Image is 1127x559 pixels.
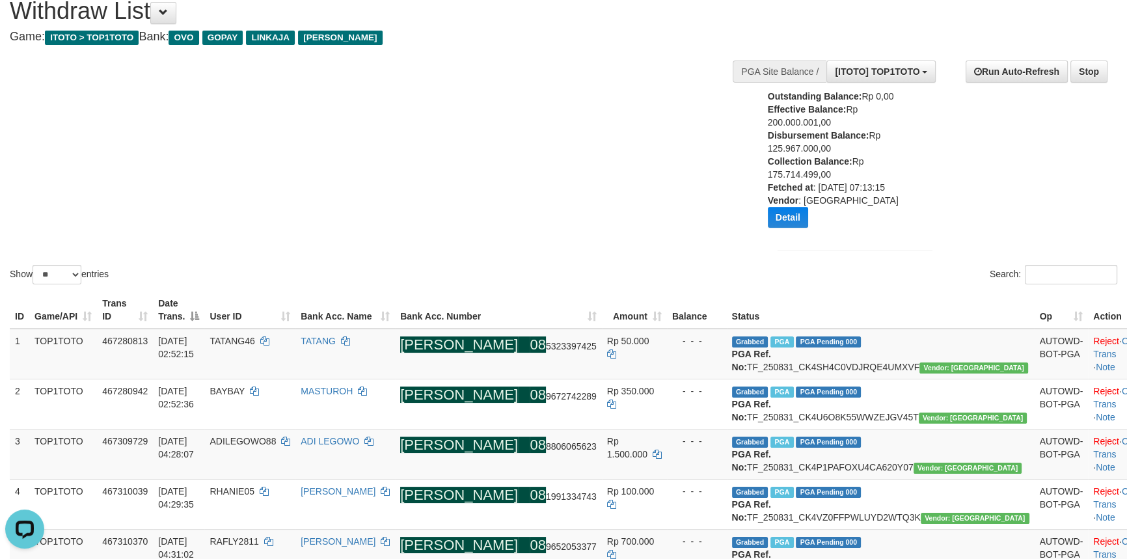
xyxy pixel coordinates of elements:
ah_el_jm_1754079848546: [PERSON_NAME] [400,387,518,403]
a: Stop [1070,61,1107,83]
span: Marked by adsdarwis [770,487,793,498]
span: Marked by adsdarwis [770,437,793,448]
ah_el_jm_1754079848546: [PERSON_NAME] [400,487,518,503]
td: TOP1TOTO [29,479,97,529]
th: Date Trans.: activate to sort column descending [153,292,204,329]
span: Rp 700.000 [607,536,654,547]
div: - - - [672,334,722,348]
td: 4 [10,479,29,529]
span: Vendor URL: https://checkout4.1velocity.biz [914,463,1022,474]
label: Search: [990,265,1117,284]
a: TATANG [301,336,336,346]
span: 467280942 [102,386,148,396]
span: TATANG46 [210,336,254,346]
span: RAFLY2811 [210,536,258,547]
span: Marked by adsnizardi [770,336,793,348]
span: PGA Pending [796,487,861,498]
th: Status [727,292,1035,329]
ah_el_jm_1754079848546: 08 [530,336,545,353]
span: Vendor URL: https://checkout4.1velocity.biz [921,513,1029,524]
a: Reject [1093,386,1119,396]
span: PGA Pending [796,387,861,398]
span: ITOTO > TOP1TOTO [45,31,139,45]
span: Grabbed [732,336,768,348]
span: Rp 350.000 [607,386,654,396]
td: TF_250831_CK4U6O8K55WWZEJGV45T [727,379,1035,429]
span: Rp 100.000 [607,486,654,497]
b: Effective Balance: [768,104,847,115]
span: PGA Pending [796,437,861,448]
span: [PERSON_NAME] [298,31,382,45]
a: ADI LEGOWO [301,436,359,446]
div: PGA Site Balance / [733,61,826,83]
td: AUTOWD-BOT-PGA [1035,379,1089,429]
b: PGA Ref. No: [732,449,771,472]
span: Grabbed [732,487,768,498]
span: Grabbed [732,387,768,398]
span: ADILEGOWO88 [210,436,276,446]
span: Copy 089652053377 to clipboard [530,541,596,552]
ah_el_jm_1754079848546: 08 [530,387,545,403]
a: Note [1096,512,1115,523]
label: Show entries [10,265,109,284]
button: [ITOTO] TOP1TOTO [826,61,936,83]
a: Reject [1093,486,1119,497]
a: Note [1096,412,1115,422]
b: PGA Ref. No: [732,499,771,523]
td: 3 [10,429,29,479]
ah_el_jm_1754079848546: 08 [530,437,545,453]
h4: Game: Bank: [10,31,739,44]
div: - - - [672,385,722,398]
th: Balance [667,292,727,329]
span: Copy 081991334743 to clipboard [530,491,596,502]
b: Vendor [768,195,798,206]
a: Run Auto-Refresh [966,61,1068,83]
span: [DATE] 02:52:36 [158,386,194,409]
span: [DATE] 04:28:07 [158,436,194,459]
th: Op: activate to sort column ascending [1035,292,1089,329]
span: BAYBAY [210,386,245,396]
td: AUTOWD-BOT-PGA [1035,429,1089,479]
a: MASTUROH [301,386,353,396]
a: [PERSON_NAME] [301,486,375,497]
span: LINKAJA [246,31,295,45]
span: [DATE] 02:52:15 [158,336,194,359]
td: TOP1TOTO [29,329,97,379]
div: - - - [672,485,722,498]
span: Vendor URL: https://checkout4.1velocity.biz [919,362,1028,374]
span: Vendor URL: https://checkout4.1velocity.biz [919,413,1027,424]
th: Trans ID: activate to sort column ascending [97,292,153,329]
span: 467310039 [102,486,148,497]
a: Note [1096,462,1115,472]
span: Grabbed [732,437,768,448]
input: Search: [1025,265,1117,284]
th: Bank Acc. Number: activate to sort column ascending [395,292,602,329]
b: Disbursement Balance: [768,130,869,141]
span: Copy 089672742289 to clipboard [530,391,596,402]
span: [DATE] 04:29:35 [158,486,194,510]
td: AUTOWD-BOT-PGA [1035,479,1089,529]
b: PGA Ref. No: [732,399,771,422]
div: Rp 0,00 Rp 200.000.001,00 Rp 125.967.000,00 Rp 175.714.499,00 : [DATE] 07:13:15 : [GEOGRAPHIC_DATA] [768,90,914,238]
a: Reject [1093,436,1119,446]
span: Grabbed [732,537,768,548]
a: Reject [1093,336,1119,346]
span: PGA Pending [796,537,861,548]
span: Rp 1.500.000 [607,436,647,459]
b: Fetched at [768,182,813,193]
span: Rp 50.000 [607,336,649,346]
ah_el_jm_1754079848546: 08 [530,487,545,503]
span: GOPAY [202,31,243,45]
span: Copy 085323397425 to clipboard [530,341,596,351]
span: OVO [169,31,198,45]
span: Marked by adsdarwis [770,537,793,548]
a: [PERSON_NAME] [301,536,375,547]
th: User ID: activate to sort column ascending [204,292,295,329]
a: Reject [1093,536,1119,547]
span: Copy 088806065623 to clipboard [530,441,596,452]
div: - - - [672,435,722,448]
th: Game/API: activate to sort column ascending [29,292,97,329]
span: [ITOTO] TOP1TOTO [835,66,919,77]
th: Bank Acc. Name: activate to sort column ascending [295,292,395,329]
span: RHANIE05 [210,486,254,497]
